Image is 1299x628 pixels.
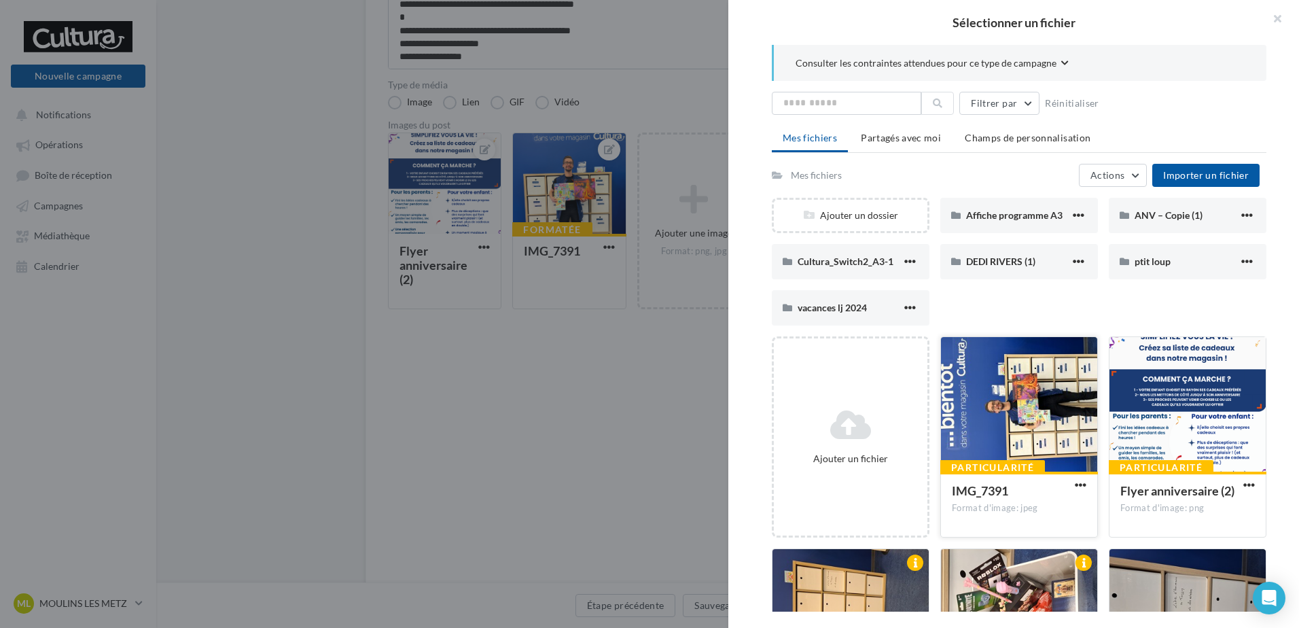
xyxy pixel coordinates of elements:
[779,452,922,466] div: Ajouter un fichier
[1120,502,1255,514] div: Format d'image: png
[796,56,1069,73] button: Consulter les contraintes attendues pour ce type de campagne
[959,92,1039,115] button: Filtrer par
[1090,169,1124,181] span: Actions
[796,56,1056,70] span: Consulter les contraintes attendues pour ce type de campagne
[966,209,1063,221] span: Affiche programme A3
[1120,483,1234,498] span: Flyer anniversaire (2)
[952,483,1008,498] span: IMG_7391
[1152,164,1260,187] button: Importer un fichier
[750,16,1277,29] h2: Sélectionner un fichier
[965,132,1090,143] span: Champs de personnalisation
[1163,169,1249,181] span: Importer un fichier
[783,132,837,143] span: Mes fichiers
[1135,209,1203,221] span: ANV – Copie (1)
[861,132,941,143] span: Partagés avec moi
[791,169,842,182] div: Mes fichiers
[798,302,867,313] span: vacances lj 2024
[1253,582,1285,614] div: Open Intercom Messenger
[1135,256,1171,267] span: ptit loup
[774,209,927,222] div: Ajouter un dossier
[798,256,893,267] span: Cultura_Switch2_A3-1
[1109,460,1213,475] div: Particularité
[940,460,1045,475] div: Particularité
[1039,95,1105,111] button: Réinitialiser
[1079,164,1147,187] button: Actions
[966,256,1035,267] span: DEDI RIVERS (1)
[952,502,1086,514] div: Format d'image: jpeg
